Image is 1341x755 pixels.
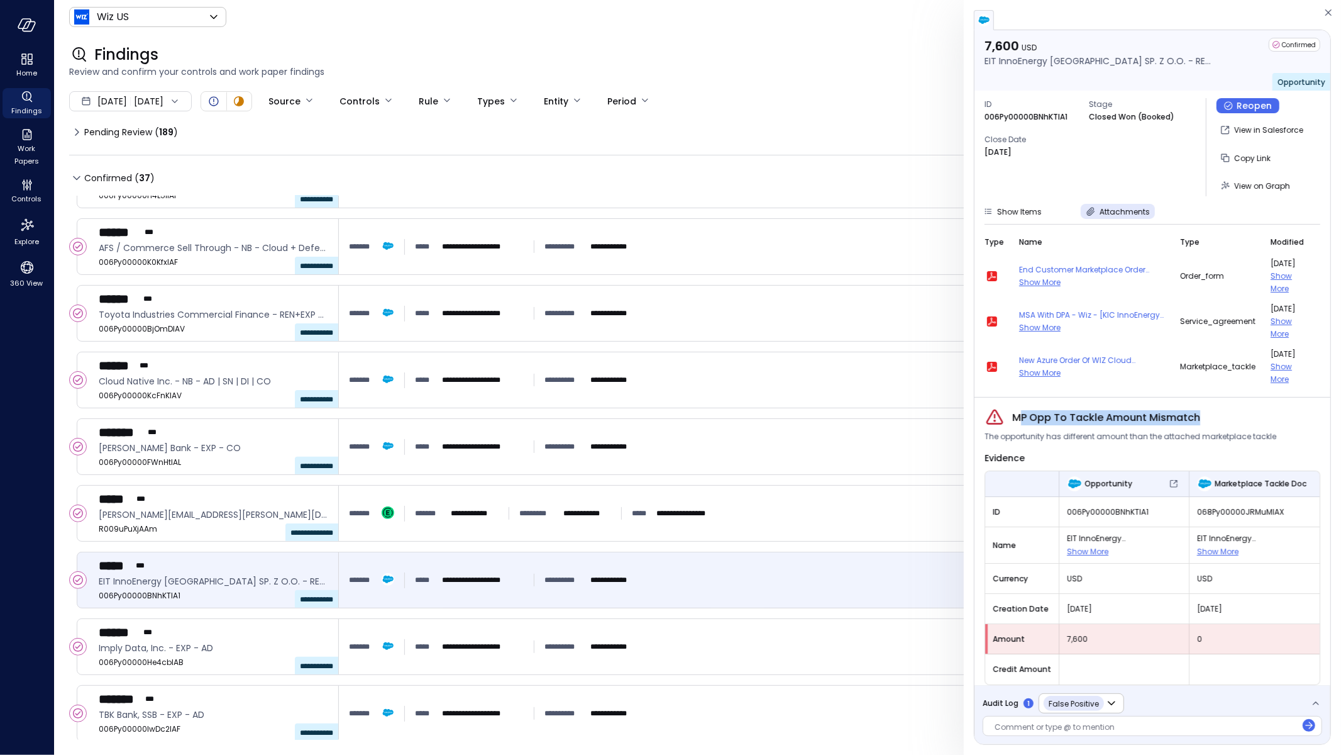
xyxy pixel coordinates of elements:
div: Controls [3,176,51,206]
div: Home [3,50,51,81]
span: Explore [14,235,39,248]
a: New Azure Order of WIZ Cloud Infrastructure Security Platform from EIT InnoEnergy [GEOGRAPHIC_DAT... [1019,354,1165,367]
span: Webster Bank - EXP - CO [99,441,328,455]
span: Findings [11,104,42,117]
button: View on Graph [1217,175,1295,196]
span: Show More [1271,316,1292,339]
span: Modified [1271,236,1304,249]
div: Confirmed [69,571,87,589]
button: Copy Link [1217,147,1276,169]
span: Close Date [985,133,1079,146]
span: Toyota Industries Commercial Finance - REN+EXP - AD [99,308,328,322]
p: Wiz US [97,9,129,25]
div: Work Papers [3,126,51,169]
span: R009uPuXjAAm [99,523,328,535]
span: 360 View [11,277,43,289]
div: Confirmed [69,371,87,389]
img: Marketplace Tackle Doc [1197,476,1212,491]
span: Work Papers [8,142,46,167]
span: 0 [1197,633,1312,646]
button: Reopen [1217,98,1279,113]
span: Reopen [1237,99,1272,113]
div: Period [607,91,636,112]
span: Show More [1019,322,1061,333]
button: Show Items [978,204,1047,219]
span: Audit Log [983,697,1018,710]
span: EIT InnoEnergy [GEOGRAPHIC_DATA] SP. Z O.O. - REN+CON - AD [1067,532,1181,545]
span: [DATE] [1271,257,1305,270]
span: False Positive [1049,698,1099,709]
span: USD [1197,573,1312,585]
p: 006Py00000BNhKTIA1 [985,111,1068,123]
span: 006Py00000IwDc2IAF [99,723,328,735]
span: EIT InnoEnergy Central Europe SP. Z O.O. - REN+CON - AD [99,574,328,588]
span: The opportunity has different amount than the attached marketplace tackle [985,430,1276,443]
span: Evidence [985,452,1025,464]
div: Explore [3,214,51,249]
span: 189 [159,126,174,138]
span: 006Py00000He4cbIAB [99,656,328,669]
p: View in Salesforce [1234,124,1303,137]
span: Show More [1271,361,1292,384]
span: TBK Bank, SSB - EXP - AD [99,708,328,722]
span: Show Items [997,206,1042,217]
img: Icon [74,9,89,25]
span: Name [993,539,1051,552]
div: Types [477,91,505,112]
button: View in Salesforce [1217,120,1308,141]
div: Rule [419,91,438,112]
span: 006Py00000BNhKTIA1 [1067,506,1181,518]
p: 1 [1027,699,1030,708]
span: service_agreement [1180,315,1255,328]
div: Source [268,91,301,112]
div: Confirmed [69,238,87,255]
span: 006Py00000FWnHtIAL [99,456,328,469]
span: [DATE] [1197,603,1312,615]
span: 006Py00000KcFnKIAV [99,389,328,402]
span: order_form [1180,270,1255,282]
div: Confirmed [69,305,87,322]
span: Opportunity [1278,77,1325,87]
div: Confirmed [69,438,87,456]
span: Show More [1019,277,1061,288]
span: [DATE] [1271,303,1305,315]
span: 37 [139,172,150,184]
div: ( ) [155,125,178,139]
div: Findings [3,88,51,118]
button: Attachments [1081,204,1155,219]
span: View on Graph [1234,181,1290,191]
span: Show More [1271,271,1292,294]
span: Home [16,67,37,79]
span: MP Opp To Tackle Amount Mismatch [1012,410,1200,425]
span: Show More [1067,546,1108,557]
span: Controls [12,193,42,205]
span: Currency [993,573,1051,585]
span: Creation Date [993,603,1051,615]
div: 360 View [3,257,51,291]
span: 006Py00000K0KfxIAF [99,256,328,269]
span: ID [985,98,1079,111]
img: salesforce [978,14,990,26]
a: End Customer Marketplace Order Form (Direct Marketplace) - Wiz - [EIT InnoEnergy [GEOGRAPHIC_DATA... [1019,264,1165,276]
span: brandon.wagoner@wiz.io [99,508,328,522]
span: 006Py00000BNhKTIA1 [99,590,328,602]
span: Copy Link [1234,153,1271,164]
span: ID [993,506,1051,518]
span: 7,600 [1067,633,1181,646]
p: EIT InnoEnergy [GEOGRAPHIC_DATA] SP. Z O.O. - REN+CON - AD [985,54,1211,68]
span: Attachments [1100,206,1150,217]
span: 006Py00000BjOmDIAV [99,323,328,335]
div: Confirmed [69,705,87,722]
span: Cloud Native Inc. - NB - AD | SN | DI | CO [99,374,328,388]
span: marketplace_tackle [1180,361,1255,373]
span: Imply Data, Inc. - EXP - AD [99,641,328,655]
span: Pending Review [84,122,178,142]
span: Type [1180,236,1200,249]
a: MSA with DPA - Wiz - [KIC InnoEnergy SE] (6697c2bf1b) (version 1) [1019,309,1165,322]
span: USD [1022,42,1037,53]
p: Closed Won (Booked) [1089,111,1174,123]
span: EIT InnoEnergy [GEOGRAPHIC_DATA] SP. Z O.O. - REN+CON - AD_Renewal_Direct [1197,532,1312,545]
